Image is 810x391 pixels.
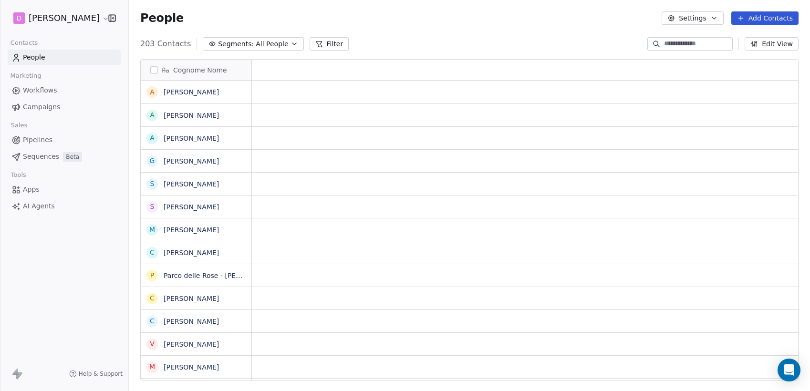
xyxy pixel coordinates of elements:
div: V [150,339,155,349]
a: AI Agents [8,198,121,214]
div: A [150,110,155,120]
div: A [150,87,155,97]
a: [PERSON_NAME] [164,226,219,234]
a: Help & Support [69,370,123,378]
span: Sales [7,118,31,133]
span: Beta [63,152,82,162]
a: [PERSON_NAME] [164,203,219,211]
a: [PERSON_NAME] [164,180,219,188]
div: grid [252,81,802,381]
span: People [140,11,184,25]
div: grid [141,81,252,381]
a: [PERSON_NAME] [164,249,219,257]
a: [PERSON_NAME] [164,112,219,119]
div: S [150,202,155,212]
div: Open Intercom Messenger [778,359,800,381]
a: [PERSON_NAME] [164,363,219,371]
span: D [17,13,22,23]
div: Cognome Nome [141,60,251,80]
span: All People [256,39,288,49]
button: Filter [310,37,349,51]
span: Marketing [6,69,45,83]
div: C [150,316,155,326]
a: [PERSON_NAME] [164,318,219,325]
button: Edit View [745,37,799,51]
span: Sequences [23,152,59,162]
a: Apps [8,182,121,197]
span: Pipelines [23,135,52,145]
span: Tools [7,168,30,182]
button: Add Contacts [731,11,799,25]
button: Settings [662,11,723,25]
a: [PERSON_NAME] [164,134,219,142]
a: Parco delle Rose - [PERSON_NAME] [164,272,280,279]
span: Contacts [6,36,42,50]
a: [PERSON_NAME] [164,88,219,96]
a: People [8,50,121,65]
div: M [149,225,155,235]
div: A [150,133,155,143]
a: Workflows [8,82,121,98]
div: S [150,179,155,189]
a: [PERSON_NAME] [164,340,219,348]
span: [PERSON_NAME] [29,12,100,24]
a: [PERSON_NAME] [164,157,219,165]
a: Pipelines [8,132,121,148]
a: SequencesBeta [8,149,121,165]
a: [PERSON_NAME] [164,295,219,302]
span: People [23,52,45,62]
span: 203 Contacts [140,38,191,50]
span: Campaigns [23,102,60,112]
div: M [149,362,155,372]
span: Segments: [218,39,254,49]
div: P [150,270,154,280]
div: C [150,293,155,303]
span: Apps [23,185,40,195]
span: AI Agents [23,201,55,211]
span: Cognome Nome [173,65,227,75]
div: G [150,156,155,166]
span: Help & Support [79,370,123,378]
button: D[PERSON_NAME] [11,10,102,26]
span: Workflows [23,85,57,95]
a: Campaigns [8,99,121,115]
div: C [150,247,155,257]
